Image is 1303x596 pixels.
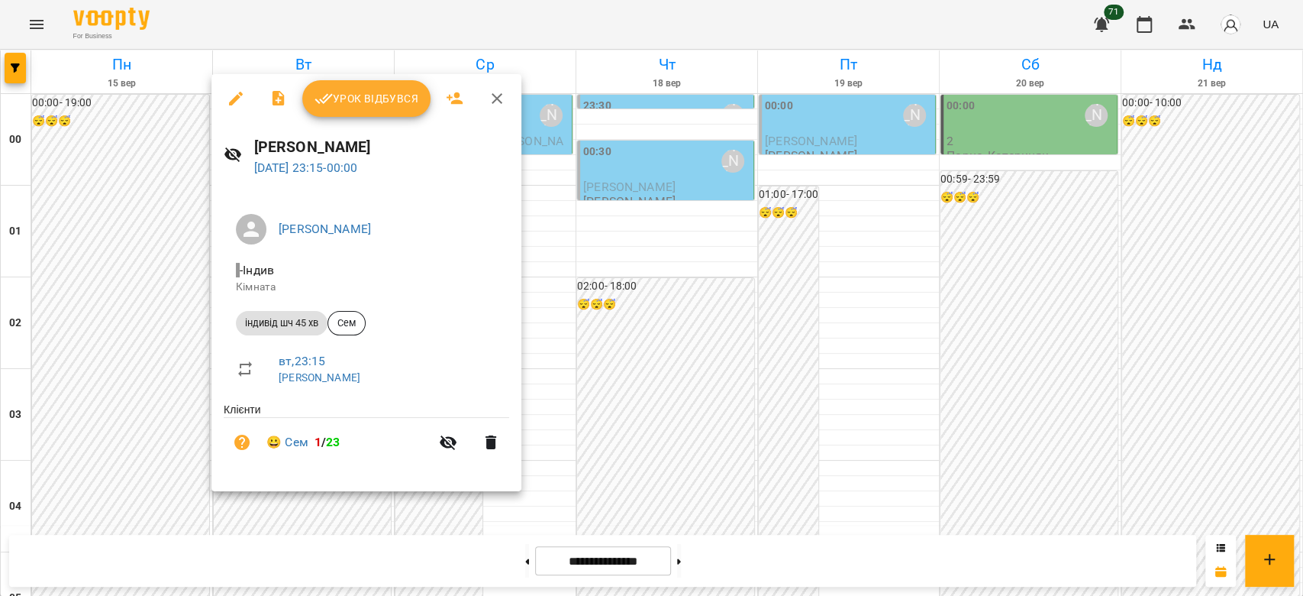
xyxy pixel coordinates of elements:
[314,89,418,108] span: Урок відбувся
[236,280,497,295] p: Кімната
[236,263,277,277] span: - Індив
[224,402,509,473] ul: Клієнти
[302,80,431,117] button: Урок відбувся
[254,160,358,175] a: [DATE] 23:15-00:00
[279,354,325,368] a: вт , 23:15
[314,435,340,449] b: /
[224,424,260,461] button: Візит ще не сплачено. Додати оплату?
[314,435,321,449] span: 1
[266,433,308,452] a: 😀 Сем
[328,316,365,330] span: Сем
[279,371,360,384] a: [PERSON_NAME]
[326,435,340,449] span: 23
[327,311,366,335] div: Сем
[279,222,371,236] a: [PERSON_NAME]
[236,316,327,330] span: індивід шч 45 хв
[254,135,509,159] h6: [PERSON_NAME]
